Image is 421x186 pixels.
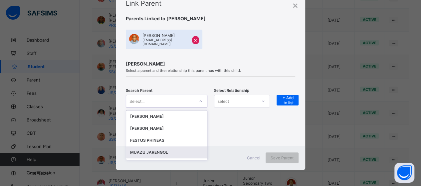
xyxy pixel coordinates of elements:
button: Open asap [394,163,414,183]
div: [PERSON_NAME] [130,125,203,132]
span: Select a parent and the relationship this parent has with this child. [126,68,295,73]
div: MUAZU JARENGOL [130,149,203,156]
span: × [194,37,197,43]
span: Search Parent [126,88,152,93]
span: [PERSON_NAME] [126,61,295,67]
span: Select Relationship [214,88,249,93]
span: [PERSON_NAME] [142,33,190,38]
div: [PERSON_NAME] [130,113,203,120]
span: Parents Linked to [PERSON_NAME] [126,16,295,21]
div: Select... [129,95,144,107]
span: + Add to list [282,95,294,105]
div: FESTUS PHINEAS [130,137,203,144]
span: Cancel [247,155,260,160]
span: Save Parent [271,155,294,160]
div: select [218,95,229,107]
span: [EMAIL_ADDRESS][DOMAIN_NAME] [142,38,190,46]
